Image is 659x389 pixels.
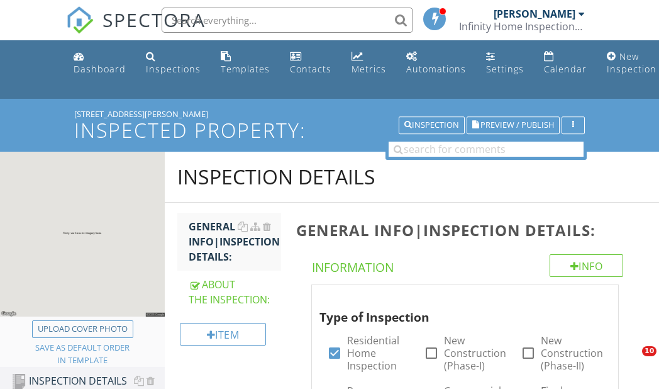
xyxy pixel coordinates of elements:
div: Inspections [146,63,201,75]
div: Inspection [404,121,459,130]
div: Automations [406,63,466,75]
div: Infinity Home Inspections, LLC [459,20,585,33]
a: SPECTORA [66,17,206,43]
label: New Construction (Phase-I) [444,334,506,372]
div: Contacts [290,63,331,75]
div: Save as default order in template [35,342,130,366]
div: [STREET_ADDRESS][PERSON_NAME] [74,109,585,119]
span: 10 [642,346,656,356]
div: Item [180,323,266,346]
div: INSPECTION DETAILS [177,164,375,189]
a: Metrics [346,45,391,81]
a: Automations (Basic) [401,45,471,81]
a: Inspections [141,45,206,81]
div: Calendar [544,63,587,75]
div: Info [550,254,624,277]
input: Search everything... [162,8,413,33]
a: Settings [481,45,529,81]
span: Preview / Publish [480,121,554,130]
h3: GENERAL INFO|INSPECTION DETAILS: [296,222,640,239]
a: Dashboard [69,45,131,81]
button: Upload cover photo [32,320,133,338]
h1: Inspected Property: [74,119,585,141]
iframe: Intercom live chat [616,346,646,376]
div: Metrics [352,63,386,75]
a: Contacts [285,45,336,81]
div: GENERAL INFO|INSPECTION DETAILS: [189,219,281,264]
label: Residential Home Inspection [347,334,409,372]
input: search for comments [389,142,584,157]
div: ABOUT THE INSPECTION: [189,277,281,307]
a: Templates [216,45,275,81]
div: New Inspection [607,50,656,75]
div: [PERSON_NAME] [494,8,575,20]
button: Inspection [399,116,465,134]
button: Save as default orderin template [30,346,135,363]
a: Inspection [399,118,465,130]
label: New Construction (Phase-II) [541,334,603,372]
span: SPECTORA [102,6,206,33]
button: Preview / Publish [467,116,560,134]
div: Upload cover photo [38,323,128,335]
h4: Information [312,254,624,276]
a: Preview / Publish [467,118,560,130]
img: The Best Home Inspection Software - Spectora [66,6,94,34]
div: Dashboard [74,63,126,75]
div: Settings [486,63,524,75]
a: Calendar [539,45,592,81]
div: Templates [221,63,270,75]
div: Type of Inspection [319,290,596,327]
